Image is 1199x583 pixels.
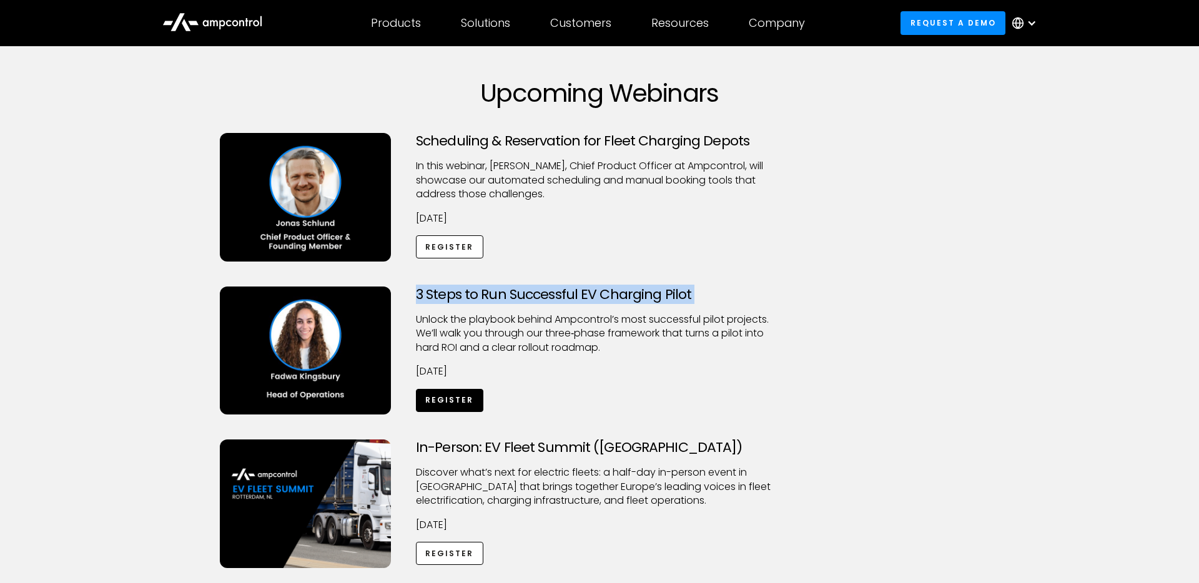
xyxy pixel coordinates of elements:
[461,16,510,30] div: Solutions
[416,439,783,456] h3: In-Person: EV Fleet Summit ([GEOGRAPHIC_DATA])
[749,16,805,30] div: Company
[416,159,783,201] p: ​In this webinar, [PERSON_NAME], Chief Product Officer at Ampcontrol, will showcase our automated...
[550,16,611,30] div: Customers
[371,16,421,30] div: Products
[651,16,709,30] div: Resources
[416,389,483,412] a: Register
[220,78,979,108] h1: Upcoming Webinars
[416,542,483,565] a: Register
[416,365,783,378] p: [DATE]
[416,287,783,303] h3: 3 Steps to Run Successful EV Charging Pilot
[416,133,783,149] h3: Scheduling & Reservation for Fleet Charging Depots
[416,313,783,355] p: Unlock the playbook behind Ampcontrol’s most successful pilot projects. We’ll walk you through ou...
[416,518,783,532] p: [DATE]
[900,11,1005,34] a: Request a demo
[416,466,783,507] p: ​Discover what’s next for electric fleets: a half-day in-person event in [GEOGRAPHIC_DATA] that b...
[416,212,783,225] p: [DATE]
[416,235,483,258] a: Register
